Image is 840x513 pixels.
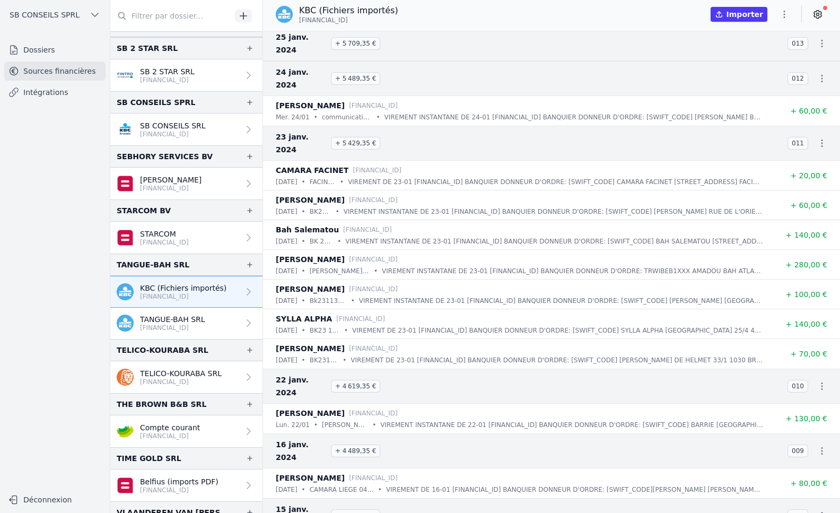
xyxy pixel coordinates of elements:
[299,16,348,24] span: [FINANCIAL_ID]
[790,107,827,115] span: + 60,00 €
[117,315,134,332] img: kbc.png
[302,266,305,276] div: •
[276,164,348,177] p: CAMARA FACINET
[349,408,398,419] p: [FINANCIAL_ID]
[340,177,344,187] div: •
[302,295,305,306] div: •
[276,66,327,91] span: 24 janv. 2024
[110,114,262,145] a: SB CONSEILS SRL [FINANCIAL_ID]
[110,469,262,501] a: Belfius (imports PDF) [FINANCIAL_ID]
[117,369,134,386] img: ing.png
[344,206,764,217] p: VIREMENT INSTANTANE DE 23-01 [FINANCIAL_ID] BANQUIER DONNEUR D'ORDRE: [SWIFT_CODE] [PERSON_NAME] ...
[276,236,297,247] p: [DATE]
[310,295,347,306] p: Bk231137 BK231321
[276,31,327,56] span: 25 janv. 2024
[343,355,346,366] div: •
[787,380,808,393] span: 010
[351,295,355,306] div: •
[140,422,200,433] p: Compte courant
[110,168,262,199] a: [PERSON_NAME] [FINANCIAL_ID]
[384,112,764,123] p: VIREMENT INSTANTANE DE 24-01 [FINANCIAL_ID] BANQUIER DONNEUR D'ORDRE: [SWIFT_CODE] [PERSON_NAME] ...
[310,266,370,276] p: [PERSON_NAME] Code BK 23 1401
[336,206,339,217] div: •
[110,308,262,339] a: TANGUE-BAH SRL [FINANCIAL_ID]
[372,420,376,430] div: •
[310,355,339,366] p: BK231350
[351,355,764,366] p: VIREMENT DE 23-01 [FINANCIAL_ID] BANQUIER DONNEUR D'ORDRE: [SWIFT_CODE] [PERSON_NAME] DE HELMET 3...
[117,204,171,217] div: STARCOM BV
[276,112,310,123] p: mer. 24/01
[310,236,333,247] p: BK 23 1367
[331,137,380,150] span: + 5 429,35 €
[117,283,134,300] img: kbc.png
[117,344,208,357] div: TELICO-KOURABA SRL
[140,175,202,185] p: [PERSON_NAME]
[117,175,134,192] img: belfius-1.png
[140,184,202,193] p: [FINANCIAL_ID]
[386,484,764,495] p: VIREMENT DE 16-01 [FINANCIAL_ID] BANQUIER DONNEUR D'ORDRE: [SWIFT_CODE][PERSON_NAME] [PERSON_NAME...
[140,283,226,293] p: KBC (Fichiers importés)
[140,66,195,77] p: SB 2 STAR SRL
[322,420,368,430] p: [PERSON_NAME] BK 23 1409
[787,72,808,85] span: 012
[359,295,764,306] p: VIREMENT INSTANTANE DE 23-01 [FINANCIAL_ID] BANQUIER DONNEUR D'ORDRE: [SWIFT_CODE] [PERSON_NAME] ...
[140,238,189,247] p: [FINANCIAL_ID]
[322,112,372,123] p: communication BK 23 1393
[4,491,106,508] button: Déconnexion
[711,7,767,22] button: Importer
[4,62,106,81] a: Sources financières
[331,72,380,85] span: + 5 489,35 €
[785,260,827,269] span: + 280,00 €
[302,355,305,366] div: •
[310,484,374,495] p: CAMARA LIEGE 0465417235
[349,343,398,354] p: [FINANCIAL_ID]
[348,177,764,187] p: VIREMENT DE 23-01 [FINANCIAL_ID] BANQUIER DONNEUR D'ORDRE: [SWIFT_CODE] CAMARA FACINET [STREET_AD...
[117,423,134,440] img: crelan.png
[790,201,827,210] span: + 60,00 €
[302,236,305,247] div: •
[785,414,827,423] span: + 130,00 €
[276,206,297,217] p: [DATE]
[140,486,218,494] p: [FINANCIAL_ID]
[140,378,222,386] p: [FINANCIAL_ID]
[276,223,339,236] p: Bah Salematou
[344,325,348,336] div: •
[10,10,80,20] span: SB CONSEILS SPRL
[276,355,297,366] p: [DATE]
[790,350,827,358] span: + 70,00 €
[117,67,134,84] img: FINTRO_BE_BUSINESS_GEBABEBB.png
[331,37,380,50] span: + 5 709,35 €
[785,231,827,239] span: + 140,00 €
[276,373,327,399] span: 22 janv. 2024
[140,432,200,440] p: [FINANCIAL_ID]
[353,165,401,176] p: [FINANCIAL_ID]
[140,292,226,301] p: [FINANCIAL_ID]
[110,59,262,91] a: SB 2 STAR SRL [FINANCIAL_ID]
[276,295,297,306] p: [DATE]
[276,438,327,464] span: 16 janv. 2024
[382,266,764,276] p: VIREMENT INSTANTANE DE 23-01 [FINANCIAL_ID] BANQUIER DONNEUR D'ORDRE: TRWIBEB1XXX AMADOU BAH ATLA...
[349,284,398,294] p: [FINANCIAL_ID]
[787,37,808,50] span: 013
[336,314,385,324] p: [FINANCIAL_ID]
[302,484,305,495] div: •
[276,472,345,484] p: [PERSON_NAME]
[276,342,345,355] p: [PERSON_NAME]
[140,476,218,487] p: Belfius (imports PDF)
[276,99,345,112] p: [PERSON_NAME]
[276,177,297,187] p: [DATE]
[276,325,297,336] p: [DATE]
[276,6,293,23] img: kbc.png
[110,222,262,254] a: STARCOM [FINANCIAL_ID]
[276,194,345,206] p: [PERSON_NAME]
[299,4,398,17] p: KBC (Fichiers importés)
[117,477,134,494] img: belfius.png
[110,415,262,447] a: Compte courant [FINANCIAL_ID]
[117,121,134,138] img: KBC_BRUSSELS_KREDBEBB.png
[310,177,336,187] p: FACINET
[310,325,340,336] p: BK23 1369
[276,407,345,420] p: [PERSON_NAME]
[117,452,181,465] div: TIME GOLD SRL
[110,361,262,393] a: TELICO-KOURABA SRL [FINANCIAL_ID]
[790,479,827,488] span: + 80,00 €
